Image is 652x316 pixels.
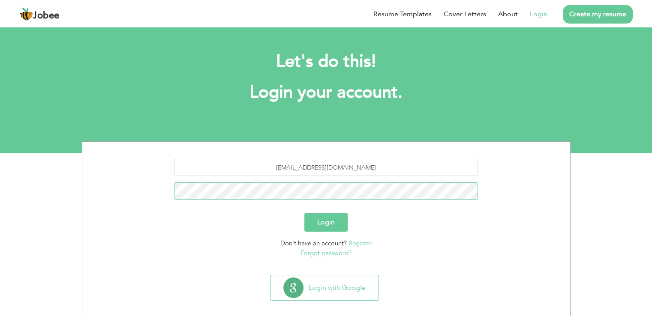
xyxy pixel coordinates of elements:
[444,9,486,19] a: Cover Letters
[95,81,558,104] h1: Login your account.
[19,7,60,21] a: Jobee
[270,275,379,300] button: Login with Google
[95,51,558,73] h2: Let's do this!
[349,239,372,247] a: Register
[530,9,547,19] a: Login
[280,239,347,247] span: Don't have an account?
[373,9,432,19] a: Resume Templates
[33,11,60,21] span: Jobee
[498,9,518,19] a: About
[19,7,33,21] img: jobee.io
[174,159,478,176] input: Email
[300,249,352,257] a: Forgot password?
[563,5,633,24] a: Create my resume
[304,213,348,232] button: Login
